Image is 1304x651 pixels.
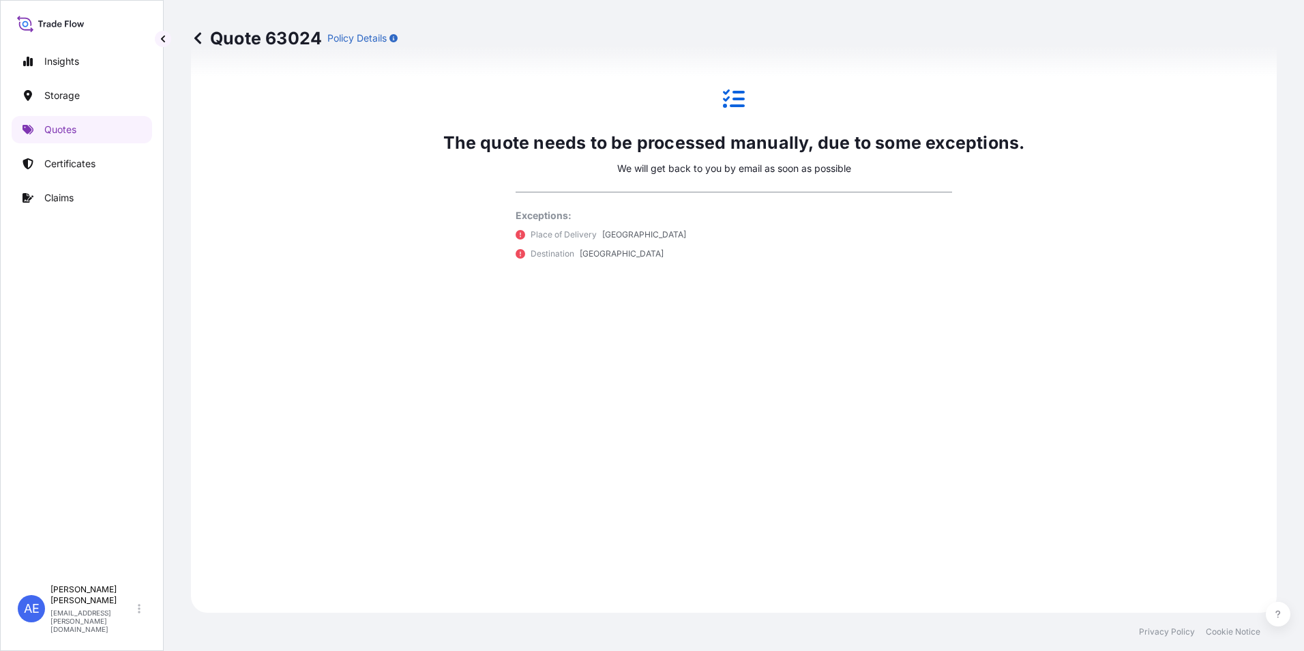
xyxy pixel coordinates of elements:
[531,247,574,261] p: Destination
[191,27,322,49] p: Quote 63024
[50,584,135,606] p: [PERSON_NAME] [PERSON_NAME]
[50,609,135,633] p: [EMAIL_ADDRESS][PERSON_NAME][DOMAIN_NAME]
[12,116,152,143] a: Quotes
[1206,626,1260,637] a: Cookie Notice
[531,228,597,242] p: Place of Delivery
[327,31,387,45] p: Policy Details
[24,602,40,616] span: AE
[617,162,851,175] p: We will get back to you by email as soon as possible
[44,55,79,68] p: Insights
[44,89,80,102] p: Storage
[602,228,686,242] p: [GEOGRAPHIC_DATA]
[443,132,1025,154] p: The quote needs to be processed manually, due to some exceptions.
[580,247,664,261] p: [GEOGRAPHIC_DATA]
[516,209,952,222] p: Exceptions:
[12,150,152,177] a: Certificates
[44,123,76,136] p: Quotes
[44,157,95,171] p: Certificates
[12,48,152,75] a: Insights
[12,82,152,109] a: Storage
[44,191,74,205] p: Claims
[12,184,152,212] a: Claims
[1139,626,1195,637] a: Privacy Policy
